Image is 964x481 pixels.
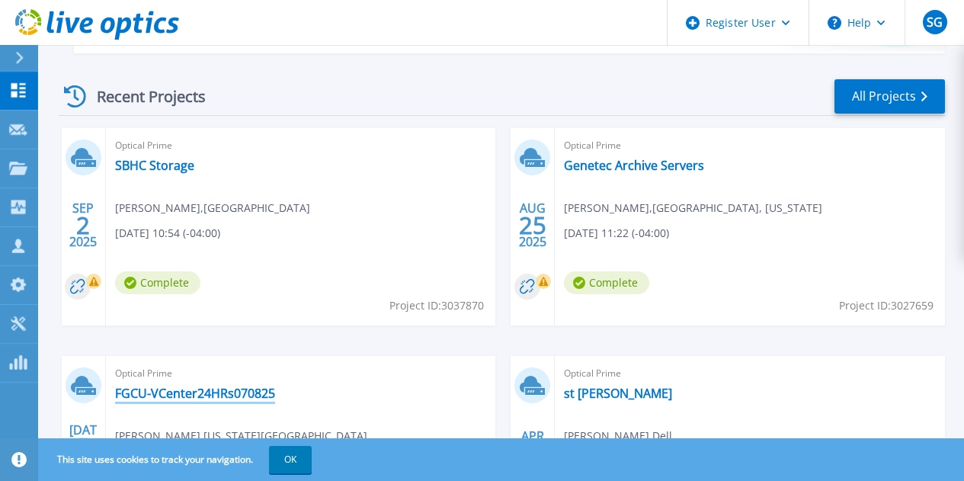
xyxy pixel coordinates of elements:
[69,425,98,481] div: [DATE] 2025
[76,219,90,232] span: 2
[564,225,669,242] span: [DATE] 11:22 (-04:00)
[564,271,649,294] span: Complete
[115,200,310,216] span: [PERSON_NAME] , [GEOGRAPHIC_DATA]
[839,297,934,314] span: Project ID: 3027659
[927,16,943,28] span: SG
[518,197,547,253] div: AUG 2025
[69,197,98,253] div: SEP 2025
[42,446,312,473] span: This site uses cookies to track your navigation.
[834,79,945,114] a: All Projects
[115,428,367,444] span: [PERSON_NAME] , [US_STATE][GEOGRAPHIC_DATA]
[115,386,275,401] a: FGCU-VCenter24HRs070825
[564,365,936,382] span: Optical Prime
[564,158,704,173] a: Genetec Archive Servers
[115,225,220,242] span: [DATE] 10:54 (-04:00)
[564,200,822,216] span: [PERSON_NAME] , [GEOGRAPHIC_DATA], [US_STATE]
[59,78,226,115] div: Recent Projects
[389,297,484,314] span: Project ID: 3037870
[564,137,936,154] span: Optical Prime
[269,446,312,473] button: OK
[115,365,487,382] span: Optical Prime
[518,425,547,481] div: APR 2025
[519,219,546,232] span: 25
[564,428,672,444] span: [PERSON_NAME] , Dell
[115,271,200,294] span: Complete
[115,137,487,154] span: Optical Prime
[115,158,194,173] a: SBHC Storage
[564,386,672,401] a: st [PERSON_NAME]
